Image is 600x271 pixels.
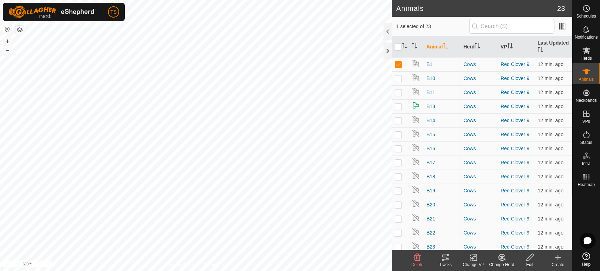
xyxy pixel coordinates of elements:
img: returning off [412,242,420,250]
th: VP [498,37,535,58]
p-sorticon: Activate to sort [537,48,543,53]
img: returning off [412,199,420,208]
span: B17 [426,159,435,166]
div: Cows [463,131,495,138]
input: Search (S) [469,19,554,34]
span: B10 [426,75,435,82]
span: Help [582,262,591,266]
a: Help [572,250,600,269]
span: Aug 21, 2025, 9:06 PM [537,216,563,222]
button: – [3,46,12,54]
img: returning off [412,115,420,124]
span: Aug 21, 2025, 9:06 PM [537,132,563,137]
img: returning off [412,73,420,81]
span: Schedules [576,14,596,18]
p-sorticon: Activate to sort [475,44,480,49]
a: Red Clover 9 [501,160,529,165]
a: Red Clover 9 [501,230,529,236]
div: Cows [463,215,495,223]
span: Aug 21, 2025, 9:06 PM [537,160,563,165]
span: Delete [411,262,424,267]
img: returning off [412,59,420,67]
span: B21 [426,215,435,223]
button: Map Layers [15,26,24,34]
span: B18 [426,173,435,180]
a: Red Clover 9 [501,118,529,123]
th: Animal [424,37,461,58]
a: Contact Us [203,262,224,268]
a: Red Clover 9 [501,174,529,179]
a: Privacy Policy [168,262,194,268]
div: Create [544,262,572,268]
div: Change VP [459,262,488,268]
div: Cows [463,61,495,68]
button: + [3,37,12,45]
span: B20 [426,201,435,209]
div: Cows [463,187,495,194]
a: Red Clover 9 [501,202,529,207]
img: returning off [412,157,420,166]
button: Reset Map [3,25,12,34]
div: Change Herd [488,262,516,268]
img: returning off [412,171,420,180]
div: Cows [463,201,495,209]
th: Last Updated [535,37,572,58]
span: Infra [582,161,590,166]
div: Tracks [431,262,459,268]
a: Red Clover 9 [501,146,529,151]
div: Edit [516,262,544,268]
div: Cows [463,229,495,237]
span: B23 [426,243,435,251]
span: Aug 21, 2025, 9:06 PM [537,202,563,207]
span: Aug 21, 2025, 9:06 PM [537,230,563,236]
span: TS [110,8,117,16]
img: returning on [412,101,420,110]
p-sorticon: Activate to sort [443,44,449,49]
span: Aug 21, 2025, 9:06 PM [537,90,563,95]
span: 1 selected of 23 [396,23,469,30]
div: Cows [463,89,495,96]
span: B22 [426,229,435,237]
span: B1 [426,61,432,68]
span: Aug 21, 2025, 9:06 PM [537,75,563,81]
div: Cows [463,75,495,82]
div: Cows [463,159,495,166]
img: Gallagher Logo [8,6,96,18]
a: Red Clover 9 [501,61,529,67]
a: Red Clover 9 [501,188,529,193]
span: Aug 21, 2025, 9:06 PM [537,244,563,250]
span: B15 [426,131,435,138]
span: Aug 21, 2025, 9:06 PM [537,174,563,179]
a: Red Clover 9 [501,75,529,81]
span: Aug 21, 2025, 9:06 PM [537,188,563,193]
span: 23 [557,3,565,14]
img: returning off [412,185,420,194]
img: returning off [412,87,420,95]
th: Herd [460,37,498,58]
span: Aug 21, 2025, 9:06 PM [537,146,563,151]
h2: Animals [396,4,557,13]
img: returning off [412,143,420,152]
span: Notifications [575,35,598,39]
span: B16 [426,145,435,152]
p-sorticon: Activate to sort [507,44,513,49]
p-sorticon: Activate to sort [402,44,407,49]
img: returning off [412,227,420,236]
span: B19 [426,187,435,194]
img: returning off [412,129,420,138]
span: Neckbands [575,98,596,103]
span: VPs [582,119,590,124]
span: Aug 21, 2025, 9:06 PM [537,61,563,67]
a: Red Clover 9 [501,132,529,137]
a: Red Clover 9 [501,90,529,95]
span: Aug 21, 2025, 9:06 PM [537,104,563,109]
span: B13 [426,103,435,110]
span: Animals [579,77,594,81]
span: Status [580,140,592,145]
div: Cows [463,173,495,180]
a: Red Clover 9 [501,104,529,109]
div: Cows [463,103,495,110]
span: Aug 21, 2025, 9:06 PM [537,118,563,123]
a: Red Clover 9 [501,244,529,250]
div: Cows [463,243,495,251]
